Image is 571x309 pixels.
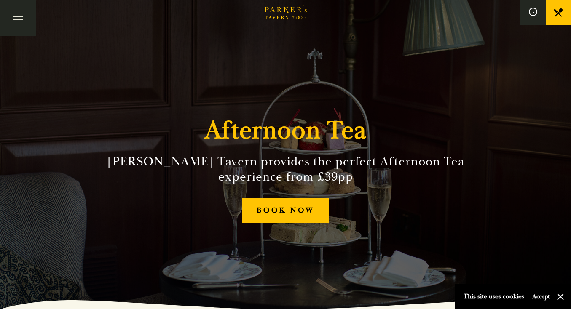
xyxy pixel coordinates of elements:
[532,293,550,301] button: Accept
[205,115,367,146] h1: Afternoon Tea
[94,154,478,184] h2: [PERSON_NAME] Tavern provides the perfect Afternoon Tea experience from £39pp
[464,290,526,303] p: This site uses cookies.
[242,198,329,224] a: BOOK NOW
[556,293,565,301] button: Close and accept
